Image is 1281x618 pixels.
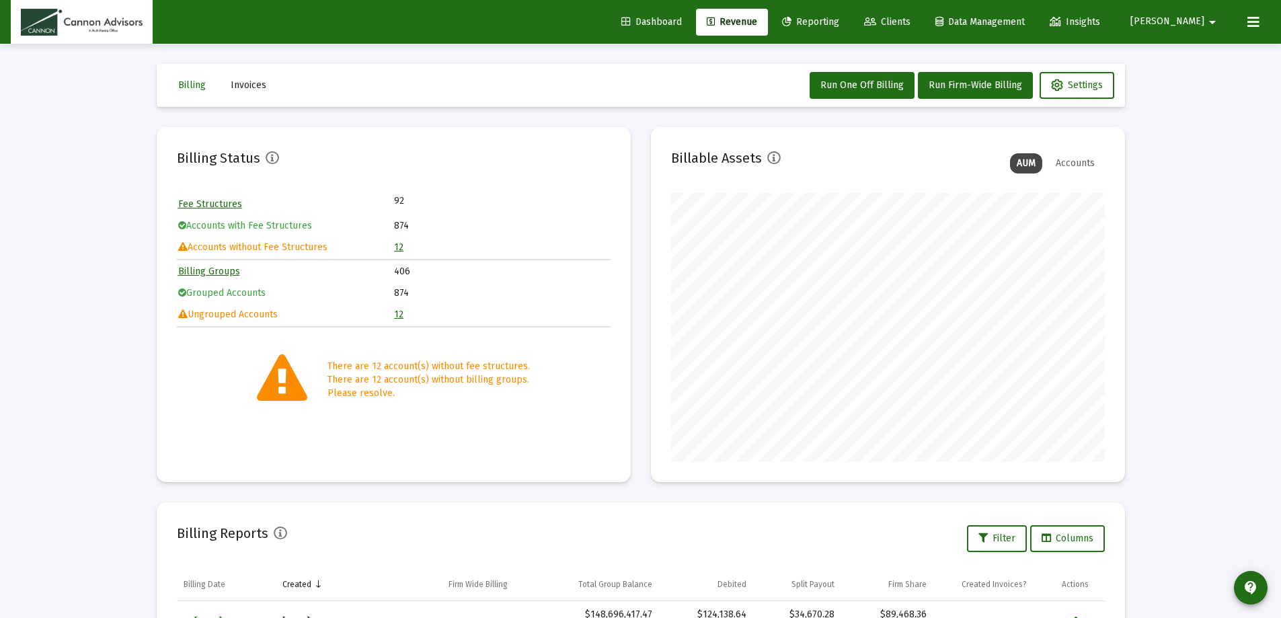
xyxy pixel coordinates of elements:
[864,16,910,28] span: Clients
[1114,8,1237,35] button: [PERSON_NAME]
[178,305,393,325] td: Ungrouped Accounts
[1050,16,1100,28] span: Insights
[178,216,393,236] td: Accounts with Fee Structures
[621,16,682,28] span: Dashboard
[537,568,658,601] td: Column Total Group Balance
[327,360,530,373] div: There are 12 account(s) without fee structures.
[933,568,1055,601] td: Column Created Invoices?
[394,241,403,253] a: 12
[282,579,311,590] div: Created
[753,568,841,601] td: Column Split Payout
[659,568,753,601] td: Column Debited
[841,568,934,601] td: Column Firm Share
[276,568,419,601] td: Column Created
[1042,533,1093,544] span: Columns
[918,72,1033,99] button: Run Firm-Wide Billing
[418,568,537,601] td: Column Firm Wide Billing
[394,194,502,208] td: 92
[394,309,403,320] a: 12
[929,79,1022,91] span: Run Firm-Wide Billing
[178,79,206,91] span: Billing
[178,237,393,258] td: Accounts without Fee Structures
[1062,579,1089,590] div: Actions
[449,579,508,590] div: Firm Wide Billing
[1049,153,1101,173] div: Accounts
[810,72,915,99] button: Run One Off Billing
[231,79,266,91] span: Invoices
[178,198,242,210] a: Fee Structures
[327,373,530,387] div: There are 12 account(s) without billing groups.
[177,147,260,169] h2: Billing Status
[1130,16,1204,28] span: [PERSON_NAME]
[1051,79,1103,91] span: Settings
[791,579,834,590] div: Split Payout
[1010,153,1042,173] div: AUM
[394,216,609,236] td: 874
[1040,72,1114,99] button: Settings
[394,283,609,303] td: 874
[717,579,746,590] div: Debited
[578,579,652,590] div: Total Group Balance
[21,9,143,36] img: Dashboard
[1039,9,1111,36] a: Insights
[1055,568,1105,601] td: Column Actions
[167,72,217,99] button: Billing
[1243,580,1259,596] mat-icon: contact_support
[220,72,277,99] button: Invoices
[178,283,393,303] td: Grouped Accounts
[771,9,850,36] a: Reporting
[820,79,904,91] span: Run One Off Billing
[611,9,693,36] a: Dashboard
[962,579,1027,590] div: Created Invoices?
[178,266,240,277] a: Billing Groups
[967,525,1027,552] button: Filter
[177,523,268,544] h2: Billing Reports
[394,262,609,282] td: 406
[935,16,1025,28] span: Data Management
[327,387,530,400] div: Please resolve.
[1030,525,1105,552] button: Columns
[1204,9,1220,36] mat-icon: arrow_drop_down
[696,9,768,36] a: Revenue
[707,16,757,28] span: Revenue
[888,579,927,590] div: Firm Share
[177,568,276,601] td: Column Billing Date
[853,9,921,36] a: Clients
[671,147,762,169] h2: Billable Assets
[925,9,1036,36] a: Data Management
[184,579,225,590] div: Billing Date
[782,16,839,28] span: Reporting
[978,533,1015,544] span: Filter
